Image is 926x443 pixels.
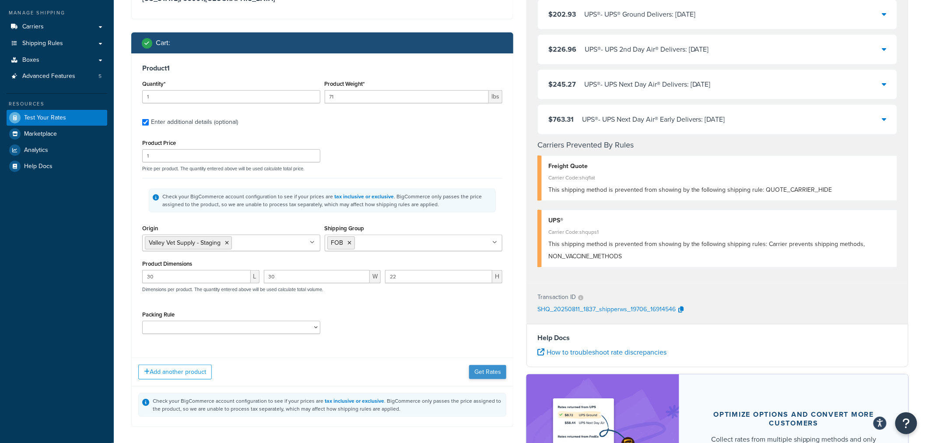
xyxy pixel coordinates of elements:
a: Analytics [7,142,107,158]
input: Enter additional details (optional) [142,119,149,126]
span: Boxes [22,56,39,64]
div: Carrier Code: shqflat [548,172,891,184]
a: Shipping Rules [7,35,107,52]
label: Shipping Group [325,225,365,232]
a: Test Your Rates [7,110,107,126]
p: Dimensions per product. The quantity entered above will be used calculate total volume. [140,286,323,292]
span: $202.93 [548,9,576,19]
a: Boxes [7,52,107,68]
a: tax inclusive or exclusive [334,193,394,200]
button: Open Resource Center [895,412,917,434]
div: UPS® - UPS 2nd Day Air® Delivers: [DATE] [585,43,709,56]
div: Resources [7,100,107,108]
span: FOB [331,238,344,247]
span: lbs [489,90,502,103]
a: Help Docs [7,158,107,174]
span: Test Your Rates [24,114,66,122]
div: Check your BigCommerce account configuration to see if your prices are . BigCommerce only passes ... [153,397,502,413]
label: Quantity* [142,81,165,87]
button: Get Rates [469,365,506,379]
li: Advanced Features [7,68,107,84]
a: Carriers [7,19,107,35]
span: Marketplace [24,130,57,138]
span: Advanced Features [22,73,75,80]
span: $763.31 [548,114,574,124]
label: Product Price [142,140,176,146]
span: Valley Vet Supply - Staging [149,238,221,247]
div: UPS® - UPS Next Day Air® Delivers: [DATE] [584,78,711,91]
a: Advanced Features5 [7,68,107,84]
label: Product Dimensions [142,260,192,267]
span: Carriers [22,23,44,31]
span: 5 [98,73,102,80]
div: Manage Shipping [7,9,107,17]
span: Shipping Rules [22,40,63,47]
h2: Cart : [156,39,170,47]
h4: Carriers Prevented By Rules [537,139,898,151]
div: Enter additional details (optional) [151,116,238,128]
span: Help Docs [24,163,53,170]
label: Origin [142,225,158,232]
h3: Product 1 [142,64,502,73]
label: Packing Rule [142,311,175,318]
input: 0.0 [142,90,320,103]
span: L [251,270,260,283]
div: UPS® - UPS Next Day Air® Early Delivers: [DATE] [582,113,725,126]
span: This shipping method is prevented from showing by the following shipping rule: QUOTE_CARRIER_HIDE [548,185,832,194]
span: H [492,270,502,283]
span: W [370,270,381,283]
a: tax inclusive or exclusive [325,397,384,405]
div: UPS® - UPS® Ground Delivers: [DATE] [584,8,695,21]
div: Check your BigCommerce account configuration to see if your prices are . BigCommerce only passes ... [162,193,492,208]
span: $226.96 [548,44,576,54]
a: How to troubleshoot rate discrepancies [537,347,666,357]
span: $245.27 [548,79,576,89]
p: SHQ_20250811_1837_shipperws_19706_16914546 [537,303,676,316]
div: Optimize options and convert more customers [700,410,887,428]
label: Product Weight* [325,81,365,87]
a: Marketplace [7,126,107,142]
input: 0.00 [325,90,489,103]
div: Carrier Code: shqups1 [548,226,891,238]
p: Price per product. The quantity entered above will be used calculate total price. [140,165,505,172]
div: UPS® [548,214,891,227]
h4: Help Docs [537,333,898,343]
button: Add another product [138,365,212,380]
div: Freight Quote [548,160,891,172]
span: Analytics [24,147,48,154]
span: This shipping method is prevented from showing by the following shipping rules: Carrier prevents ... [548,239,865,261]
p: Transaction ID [537,291,576,303]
